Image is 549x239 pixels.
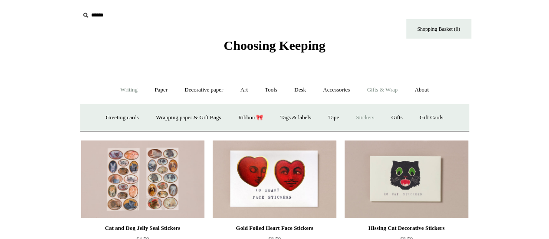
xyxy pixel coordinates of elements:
a: Gifts & Wrap [359,79,405,101]
a: Paper [147,79,175,101]
a: Hissing Cat Decorative Stickers Hissing Cat Decorative Stickers [345,140,468,218]
img: Hissing Cat Decorative Stickers [345,140,468,218]
a: About [407,79,437,101]
img: Cat and Dog Jelly Seal Stickers [81,140,204,218]
div: Hissing Cat Decorative Stickers [347,223,466,233]
a: Gifts [384,106,411,129]
a: Desk [286,79,314,101]
a: Ribbon 🎀 [230,106,271,129]
a: Decorative paper [177,79,231,101]
div: Gold Foiled Heart Face Stickers [215,223,334,233]
a: Stickers [348,106,382,129]
a: Tape [320,106,347,129]
a: Gift Cards [412,106,451,129]
div: Cat and Dog Jelly Seal Stickers [83,223,202,233]
a: Greeting cards [98,106,147,129]
a: Shopping Basket (0) [406,19,471,39]
img: Gold Foiled Heart Face Stickers [213,140,336,218]
a: Tools [257,79,285,101]
span: Choosing Keeping [224,38,325,52]
a: Writing [112,79,145,101]
a: Tags & labels [273,106,319,129]
a: Cat and Dog Jelly Seal Stickers Cat and Dog Jelly Seal Stickers [81,140,204,218]
a: Art [233,79,256,101]
a: Choosing Keeping [224,45,325,51]
a: Accessories [315,79,358,101]
a: Wrapping paper & Gift Bags [148,106,229,129]
a: Gold Foiled Heart Face Stickers Gold Foiled Heart Face Stickers [213,140,336,218]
